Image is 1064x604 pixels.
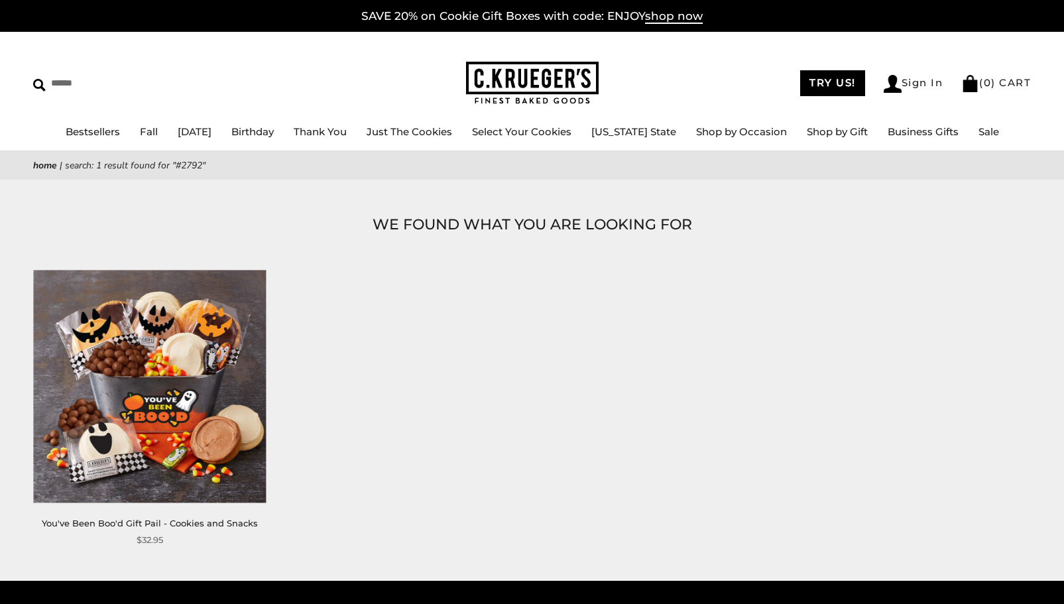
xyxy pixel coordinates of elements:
a: Just The Cookies [367,125,452,138]
a: Bestsellers [66,125,120,138]
span: 0 [984,76,992,89]
img: C.KRUEGER'S [466,62,599,105]
span: shop now [645,9,703,24]
a: Home [33,159,57,172]
a: [US_STATE] State [591,125,676,138]
a: Shop by Occasion [696,125,787,138]
img: Search [33,79,46,91]
a: Birthday [231,125,274,138]
span: Search: 1 result found for "#2792" [65,159,206,172]
span: $32.95 [137,533,163,547]
a: Select Your Cookies [472,125,571,138]
img: Account [884,75,902,93]
a: Business Gifts [888,125,959,138]
iframe: Sign Up via Text for Offers [11,554,137,593]
input: Search [33,73,191,93]
span: | [60,159,62,172]
a: (0) CART [961,76,1031,89]
h1: WE FOUND WHAT YOU ARE LOOKING FOR [53,213,1011,237]
a: Shop by Gift [807,125,868,138]
a: [DATE] [178,125,211,138]
img: You've Been Boo'd Gift Pail - Cookies and Snacks [33,270,266,503]
a: Sign In [884,75,943,93]
img: Bag [961,75,979,92]
a: Fall [140,125,158,138]
a: Thank You [294,125,347,138]
nav: breadcrumbs [33,158,1031,173]
a: TRY US! [800,70,865,96]
a: SAVE 20% on Cookie Gift Boxes with code: ENJOYshop now [361,9,703,24]
a: You've Been Boo'd Gift Pail - Cookies and Snacks [42,518,258,528]
a: Sale [978,125,999,138]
